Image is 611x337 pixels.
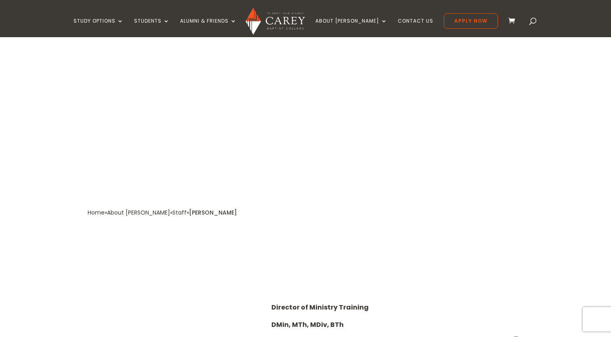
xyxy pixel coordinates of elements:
[180,18,237,37] a: Alumni & Friends
[107,209,170,217] a: About [PERSON_NAME]
[172,209,187,217] a: Staff
[88,209,105,217] a: Home
[315,18,387,37] a: About [PERSON_NAME]
[189,207,237,218] div: [PERSON_NAME]
[271,303,369,312] strong: Director of Ministry Training
[73,18,124,37] a: Study Options
[271,320,344,329] strong: DMin, MTh, MDiv, BTh
[246,8,305,35] img: Carey Baptist College
[444,13,498,29] a: Apply Now
[88,207,189,218] div: » » »
[134,18,170,37] a: Students
[398,18,433,37] a: Contact Us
